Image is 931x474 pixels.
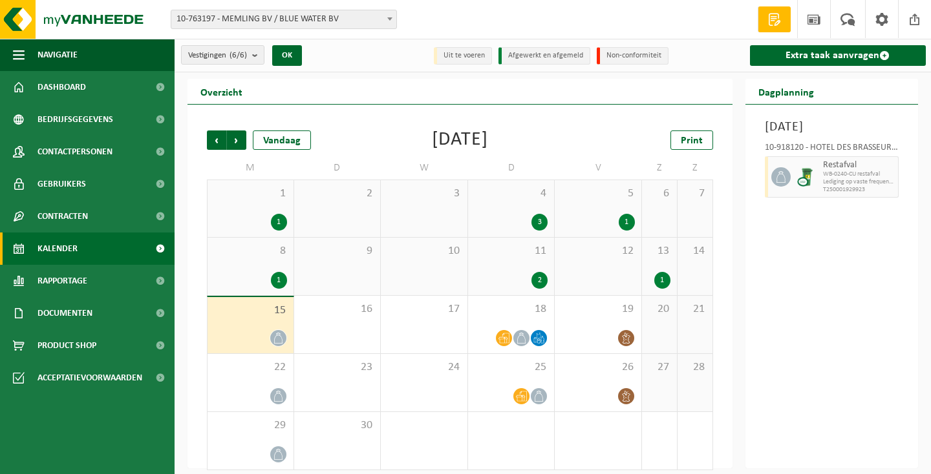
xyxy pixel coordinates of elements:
h3: [DATE] [765,118,899,137]
span: Volgende [227,130,246,150]
h2: Dagplanning [745,79,827,104]
span: 29 [214,418,287,433]
span: Acceptatievoorwaarden [37,362,142,394]
img: WB-0240-CU [797,167,817,187]
div: 1 [619,214,635,231]
span: 6 [648,187,670,201]
h2: Overzicht [187,79,255,104]
li: Afgewerkt en afgemeld [498,47,590,65]
span: 25 [475,360,548,375]
span: 26 [561,360,635,375]
span: Vorige [207,130,226,150]
span: 10-763197 - MEMLING BV / BLUE WATER BV [171,10,396,28]
span: Bedrijfsgegevens [37,103,113,136]
span: 13 [648,244,670,258]
span: Navigatie [37,39,78,71]
div: 10-918120 - HOTEL DES BRASSEURS - DE HAAN [765,143,899,156]
span: Contracten [37,200,88,232]
span: Dashboard [37,71,86,103]
a: Print [670,130,713,150]
span: 5 [561,187,635,201]
span: 19 [561,302,635,316]
button: Vestigingen(6/6) [181,45,264,65]
div: 1 [271,214,287,231]
div: 1 [654,272,670,289]
span: Gebruikers [37,168,86,200]
span: Lediging op vaste frequentie [823,178,895,186]
span: 30 [301,418,374,433]
span: Documenten [37,297,92,329]
span: 14 [684,244,706,258]
span: 7 [684,187,706,201]
span: 18 [475,302,548,316]
span: 27 [648,360,670,375]
span: 11 [475,244,548,258]
li: Uit te voeren [434,47,492,65]
span: Rapportage [37,265,87,297]
span: 17 [387,302,461,316]
div: [DATE] [432,130,488,150]
span: 10-763197 - MEMLING BV / BLUE WATER BV [171,10,397,29]
span: 24 [387,360,461,375]
span: 3 [387,187,461,201]
span: Restafval [823,160,895,170]
span: 15 [214,304,287,318]
div: 2 [531,272,548,289]
span: 12 [561,244,635,258]
td: M [207,156,294,180]
span: T250001929923 [823,186,895,194]
span: 9 [301,244,374,258]
span: 10 [387,244,461,258]
span: Vestigingen [188,46,247,65]
span: Product Shop [37,329,96,362]
span: 22 [214,360,287,375]
span: 2 [301,187,374,201]
div: 1 [271,272,287,289]
span: Contactpersonen [37,136,112,168]
td: D [294,156,381,180]
span: Kalender [37,232,78,265]
div: 3 [531,214,548,231]
a: Extra taak aanvragen [750,45,926,66]
td: V [555,156,642,180]
td: Z [678,156,713,180]
span: WB-0240-CU restafval [823,170,895,178]
div: Vandaag [253,130,311,150]
li: Non-conformiteit [597,47,669,65]
span: 21 [684,302,706,316]
button: OK [272,45,302,66]
td: D [468,156,555,180]
td: Z [642,156,678,180]
count: (6/6) [230,51,247,59]
span: 16 [301,302,374,316]
span: 1 [214,187,287,201]
span: 4 [475,187,548,201]
span: 23 [301,360,374,375]
td: W [381,156,468,180]
span: Print [681,136,703,146]
span: 20 [648,302,670,316]
span: 8 [214,244,287,258]
span: 28 [684,360,706,375]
